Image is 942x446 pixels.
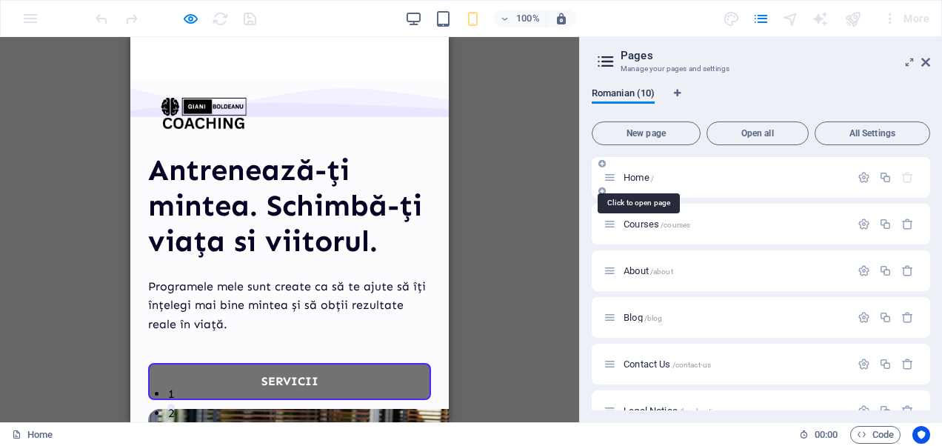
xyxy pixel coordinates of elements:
[713,129,802,138] span: Open all
[752,10,769,27] i: Pages (Ctrl+Alt+S)
[619,313,850,322] div: Blog/blog
[18,240,301,297] p: Programele mele sunt create ca să te ajute să îți înțelegi mai bine mintea și să obții rezultate ...
[555,12,568,25] i: On resize automatically adjust zoom level to fit chosen device.
[850,426,901,444] button: Code
[901,171,914,184] div: The startpage cannot be deleted
[592,87,930,116] div: Language Tabs
[621,62,901,76] h3: Manage your pages and settings
[18,22,129,133] img: Academix
[815,122,930,145] button: All Settings
[624,265,673,276] span: About
[679,407,721,416] span: /legal-notice
[858,358,870,370] div: Settings
[494,10,547,27] button: 100%
[592,84,655,105] span: Romanian (10)
[879,264,892,277] div: Duplicate
[516,10,540,27] h6: 100%
[621,49,930,62] h2: Pages
[858,405,870,417] div: Settings
[619,219,850,229] div: Courses/courses
[18,116,301,222] h1: Antrenează-ți mintea. Schimbă-ți viața si viitorul.
[598,129,694,138] span: New page
[18,326,301,363] a: sERVICII
[752,10,770,27] button: pages
[624,359,711,370] span: Contact Us
[858,264,870,277] div: Settings
[857,426,894,444] span: Code
[12,426,53,444] a: Click to cancel selection. Double-click to open Pages
[879,311,892,324] div: Duplicate
[901,264,914,277] div: Remove
[619,359,850,369] div: Contact Us/contact-us
[815,426,838,444] span: 00 00
[624,172,654,183] span: Home
[825,429,827,440] span: :
[821,129,923,138] span: All Settings
[706,122,809,145] button: Open all
[619,266,850,276] div: About/about
[901,358,914,370] div: Remove
[858,218,870,230] div: Settings
[672,361,712,369] span: /contact-us
[879,218,892,230] div: Duplicate
[661,221,690,229] span: /courses
[858,171,870,184] div: Settings
[651,174,654,182] span: /
[901,405,914,417] div: Remove
[592,122,701,145] button: New page
[624,219,690,230] span: Courses
[619,173,850,182] div: Home/
[901,218,914,230] div: Remove
[901,311,914,324] div: Remove
[644,314,663,322] span: /blog
[879,171,892,184] div: Duplicate
[858,311,870,324] div: Settings
[879,405,892,417] div: Duplicate
[912,426,930,444] button: Usercentrics
[650,267,673,276] span: /about
[879,358,892,370] div: Duplicate
[619,406,850,416] div: Legal Notice/legal-notice
[624,312,662,323] span: Click to open page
